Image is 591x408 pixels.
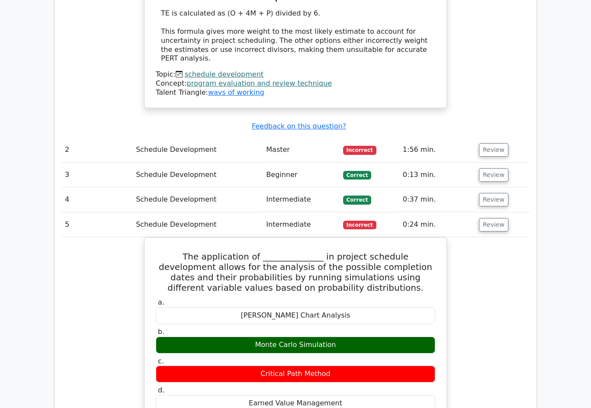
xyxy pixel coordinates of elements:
[156,70,435,97] div: Talent Triangle:
[61,187,132,212] td: 4
[132,163,263,187] td: Schedule Development
[263,163,339,187] td: Beginner
[263,187,339,212] td: Intermediate
[185,70,263,78] a: schedule development
[479,168,508,182] button: Review
[399,187,475,212] td: 0:37 min.
[343,146,376,154] span: Incorrect
[132,187,263,212] td: Schedule Development
[156,337,435,353] div: Monte Carlo Simulation
[132,138,263,162] td: Schedule Development
[158,386,164,394] span: d.
[263,138,339,162] td: Master
[156,366,435,382] div: Critical Path Method
[399,138,475,162] td: 1:56 min.
[158,328,164,336] span: b.
[158,298,164,306] span: a.
[208,88,264,96] a: ways of working
[343,221,376,229] span: Incorrect
[479,218,508,231] button: Review
[132,212,263,237] td: Schedule Development
[61,212,132,237] td: 5
[479,193,508,206] button: Review
[61,163,132,187] td: 3
[61,138,132,162] td: 2
[158,357,164,365] span: c.
[252,122,346,130] a: Feedback on this question?
[263,212,339,237] td: Intermediate
[399,212,475,237] td: 0:24 min.
[155,251,436,293] h5: The application of ______________ in project schedule development allows for the analysis of the ...
[479,143,508,157] button: Review
[161,9,430,63] div: TE is calculated as (O + 4M + P) divided by 6. This formula gives more weight to the most likely ...
[343,196,371,204] span: Correct
[399,163,475,187] td: 0:13 min.
[156,70,435,79] div: Topic:
[156,79,435,88] div: Concept:
[343,171,371,180] span: Correct
[156,307,435,324] div: [PERSON_NAME] Chart Analysis
[187,79,332,87] a: program evaluation and review technique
